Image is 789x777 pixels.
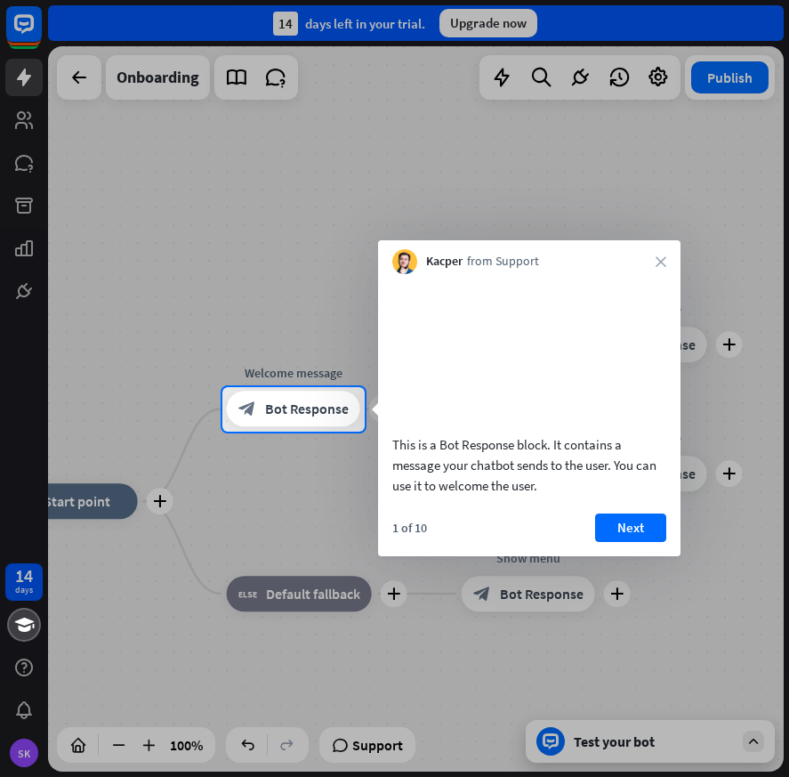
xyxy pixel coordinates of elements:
[392,434,666,496] div: This is a Bot Response block. It contains a message your chatbot sends to the user. You can use i...
[467,253,539,271] span: from Support
[14,7,68,61] button: Open LiveChat chat widget
[426,253,463,271] span: Kacper
[238,401,256,418] i: block_bot_response
[656,256,666,267] i: close
[265,401,349,418] span: Bot Response
[595,514,666,542] button: Next
[392,520,427,536] div: 1 of 10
